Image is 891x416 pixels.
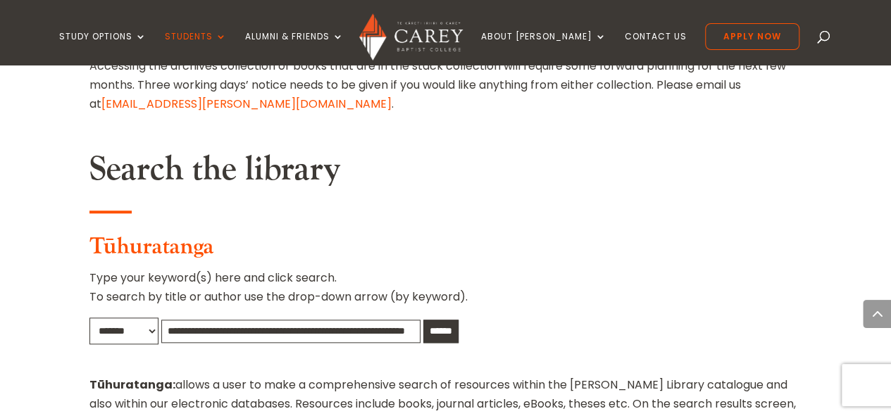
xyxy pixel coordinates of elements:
a: Contact Us [625,32,687,65]
a: Study Options [59,32,147,65]
a: Students [165,32,227,65]
strong: Tūhuratanga: [89,377,175,393]
h2: Search the library [89,149,802,197]
p: Accessing the archives collection or books that are in the stack collection will require some for... [89,56,802,114]
p: Type your keyword(s) here and click search. To search by title or author use the drop-down arrow ... [89,268,802,317]
a: [EMAIL_ADDRESS][PERSON_NAME][DOMAIN_NAME] [101,96,392,112]
a: About [PERSON_NAME] [481,32,606,65]
img: Carey Baptist College [359,13,463,61]
h3: Tūhuratanga [89,234,802,267]
a: Apply Now [705,23,799,50]
a: Alumni & Friends [245,32,344,65]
